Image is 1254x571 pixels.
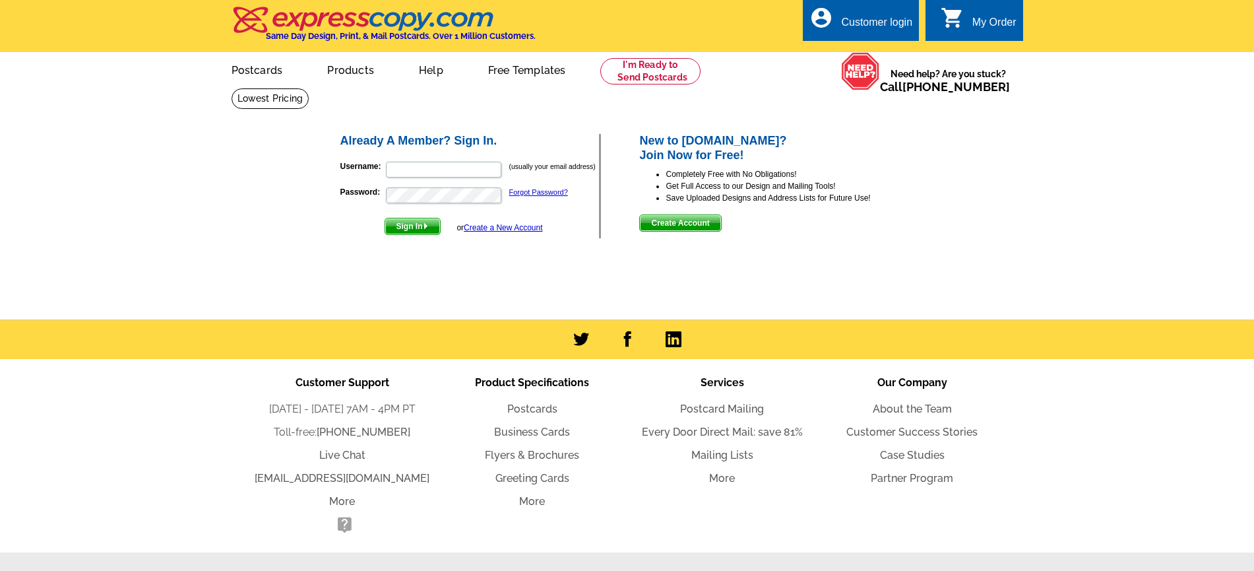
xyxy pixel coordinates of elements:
div: or [456,222,542,234]
a: [PHONE_NUMBER] [317,426,410,438]
span: Call [880,80,1010,94]
a: account_circle Customer login [809,15,912,31]
a: shopping_cart My Order [941,15,1017,31]
h4: Same Day Design, Print, & Mail Postcards. Over 1 Million Customers. [266,31,536,41]
a: Free Templates [467,53,587,84]
a: About the Team [873,403,952,415]
a: Case Studies [880,449,945,461]
img: help [841,52,880,90]
span: Services [701,376,744,389]
small: (usually your email address) [509,162,596,170]
a: More [329,495,355,508]
a: Help [398,53,464,84]
a: Postcards [210,53,304,84]
span: Our Company [877,376,947,389]
a: Greeting Cards [495,472,569,485]
span: Need help? Are you stuck? [880,67,1017,94]
a: Business Cards [494,426,570,438]
h2: New to [DOMAIN_NAME]? Join Now for Free! [639,134,916,162]
a: Every Door Direct Mail: save 81% [642,426,803,438]
a: Partner Program [871,472,953,485]
li: Completely Free with No Obligations! [666,168,916,180]
a: Postcard Mailing [680,403,764,415]
i: shopping_cart [941,6,964,30]
span: Create Account [640,215,720,231]
label: Username: [340,160,385,172]
a: [EMAIL_ADDRESS][DOMAIN_NAME] [255,472,429,485]
span: Product Specifications [475,376,589,389]
label: Password: [340,186,385,198]
a: Products [306,53,395,84]
h2: Already A Member? Sign In. [340,134,600,149]
a: More [519,495,545,508]
a: Postcards [507,403,557,415]
span: Sign In [385,218,440,234]
li: Get Full Access to our Design and Mailing Tools! [666,180,916,192]
li: Toll-free: [247,424,437,440]
a: Flyers & Brochures [485,449,579,461]
li: Save Uploaded Designs and Address Lists for Future Use! [666,192,916,204]
a: Mailing Lists [691,449,753,461]
a: Live Chat [319,449,365,461]
div: Customer login [841,17,912,35]
a: Create a New Account [464,223,542,232]
img: button-next-arrow-white.png [423,223,429,229]
li: [DATE] - [DATE] 7AM - 4PM PT [247,401,437,417]
a: Customer Success Stories [846,426,978,438]
span: Customer Support [296,376,389,389]
a: Same Day Design, Print, & Mail Postcards. Over 1 Million Customers. [232,16,536,41]
button: Create Account [639,215,721,232]
a: More [709,472,735,485]
button: Sign In [385,218,441,235]
a: [PHONE_NUMBER] [902,80,1010,94]
i: account_circle [809,6,833,30]
a: Forgot Password? [509,188,568,196]
div: My Order [972,17,1017,35]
